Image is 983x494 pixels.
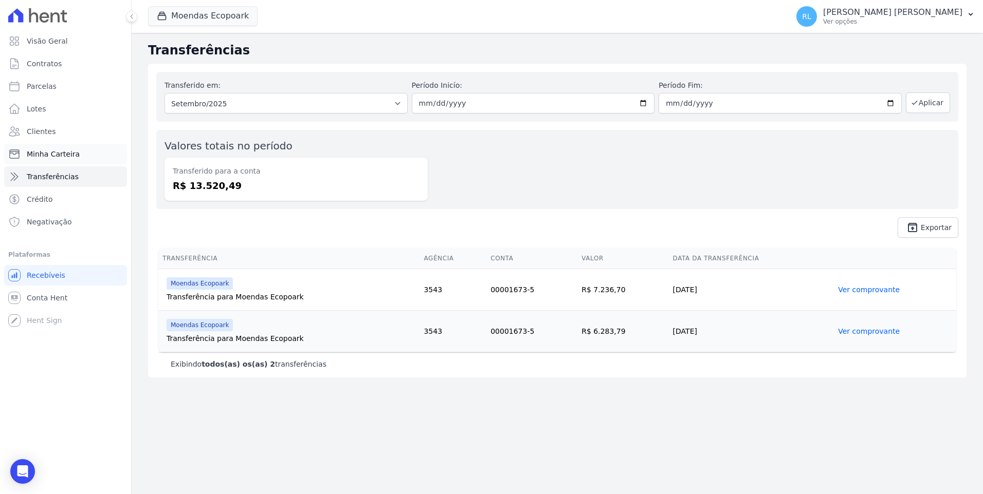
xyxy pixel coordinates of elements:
[165,81,221,89] label: Transferido em:
[4,121,127,142] a: Clientes
[202,360,275,368] b: todos(as) os(as) 2
[486,311,577,352] td: 00001673-5
[788,2,983,31] button: RL [PERSON_NAME] [PERSON_NAME] Ver opções
[420,269,486,311] td: 3543
[4,76,127,97] a: Parcelas
[838,327,900,335] a: Ver comprovante
[898,217,958,238] a: unarchive Exportar
[27,293,67,303] span: Conta Hent
[420,248,486,269] th: Agência
[27,36,68,46] span: Visão Geral
[27,81,57,91] span: Parcelas
[10,459,35,484] div: Open Intercom Messenger
[165,140,293,152] label: Valores totais no período
[577,248,668,269] th: Valor
[4,166,127,187] a: Transferências
[4,31,127,51] a: Visão Geral
[167,333,415,344] div: Transferência para Moendas Ecopoark
[412,80,655,91] label: Período Inicío:
[838,286,900,294] a: Ver comprovante
[8,249,123,261] div: Plataformas
[486,248,577,269] th: Conta
[577,269,668,311] td: R$ 7.236,70
[823,17,962,26] p: Ver opções
[27,172,79,182] span: Transferências
[27,59,62,69] span: Contratos
[27,126,56,137] span: Clientes
[669,248,834,269] th: Data da Transferência
[4,53,127,74] a: Contratos
[173,166,420,177] dt: Transferido para a conta
[167,277,233,290] span: Moendas Ecopoark
[167,319,233,331] span: Moendas Ecopoark
[158,248,420,269] th: Transferência
[906,221,919,234] i: unarchive
[906,92,950,113] button: Aplicar
[823,7,962,17] p: [PERSON_NAME] [PERSON_NAME]
[27,217,72,227] span: Negativação
[486,269,577,311] td: 00001673-5
[4,212,127,232] a: Negativação
[173,179,420,193] dd: R$ 13.520,49
[4,144,127,164] a: Minha Carteira
[4,189,127,210] a: Crédito
[27,194,53,204] span: Crédito
[669,311,834,352] td: [DATE]
[171,359,326,369] p: Exibindo transferências
[4,288,127,308] a: Conta Hent
[669,269,834,311] td: [DATE]
[27,104,46,114] span: Lotes
[4,265,127,286] a: Recebíveis
[420,311,486,352] td: 3543
[4,99,127,119] a: Lotes
[921,224,952,231] span: Exportar
[802,13,811,20] span: RL
[148,41,967,60] h2: Transferências
[167,292,415,302] div: Transferência para Moendas Ecopoark
[27,149,80,159] span: Minha Carteira
[577,311,668,352] td: R$ 6.283,79
[27,270,65,280] span: Recebíveis
[659,80,902,91] label: Período Fim:
[148,6,258,26] button: Moendas Ecopoark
